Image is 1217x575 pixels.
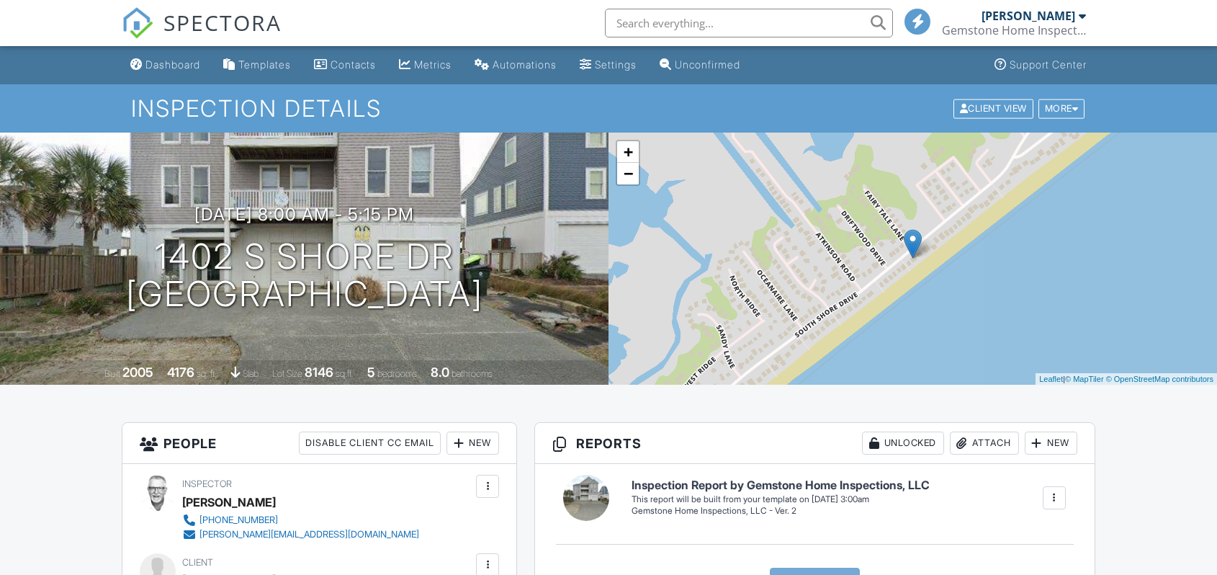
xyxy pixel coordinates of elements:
[393,52,457,79] a: Metrics
[167,365,194,380] div: 4176
[632,494,930,505] div: This report will be built from your template on [DATE] 3:00am
[595,58,637,71] div: Settings
[574,52,642,79] a: Settings
[1039,375,1063,383] a: Leaflet
[493,58,557,71] div: Automations
[299,432,441,455] div: Disable Client CC Email
[535,423,1095,464] h3: Reports
[194,205,414,224] h3: [DATE] 8:00 am - 5:15 pm
[446,432,499,455] div: New
[238,58,291,71] div: Templates
[605,9,893,37] input: Search everything...
[163,7,282,37] span: SPECTORA
[305,365,333,380] div: 8146
[131,96,1086,121] h1: Inspection Details
[632,479,930,492] h6: Inspection Report by Gemstone Home Inspections, LLC
[199,529,419,540] div: [PERSON_NAME][EMAIL_ADDRESS][DOMAIN_NAME]
[377,368,417,379] span: bedrooms
[104,368,120,379] span: Built
[1010,58,1087,71] div: Support Center
[199,514,278,526] div: [PHONE_NUMBER]
[632,505,930,517] div: Gemstone Home Inspections, LLC - Ver. 2
[122,7,153,39] img: The Best Home Inspection Software - Spectora
[942,23,1086,37] div: Gemstone Home Inspections, LLC
[654,52,746,79] a: Unconfirmed
[452,368,493,379] span: bathrooms
[431,365,449,380] div: 8.0
[182,513,419,527] a: [PHONE_NUMBER]
[367,365,375,380] div: 5
[145,58,200,71] div: Dashboard
[617,163,639,184] a: Zoom out
[243,368,259,379] span: slab
[126,238,483,314] h1: 1402 S Shore Dr [GEOGRAPHIC_DATA]
[331,58,376,71] div: Contacts
[469,52,562,79] a: Automations (Basic)
[272,368,302,379] span: Lot Size
[1025,432,1077,455] div: New
[122,423,516,464] h3: People
[308,52,382,79] a: Contacts
[182,527,419,542] a: [PERSON_NAME][EMAIL_ADDRESS][DOMAIN_NAME]
[1036,373,1217,385] div: |
[182,491,276,513] div: [PERSON_NAME]
[675,58,740,71] div: Unconfirmed
[122,365,153,380] div: 2005
[217,52,297,79] a: Templates
[952,102,1037,113] a: Client View
[122,19,282,50] a: SPECTORA
[1038,99,1085,118] div: More
[1065,375,1104,383] a: © MapTiler
[617,141,639,163] a: Zoom in
[336,368,354,379] span: sq.ft.
[982,9,1075,23] div: [PERSON_NAME]
[414,58,452,71] div: Metrics
[197,368,217,379] span: sq. ft.
[950,432,1019,455] div: Attach
[953,99,1033,118] div: Client View
[182,478,232,489] span: Inspector
[182,557,213,568] span: Client
[125,52,206,79] a: Dashboard
[989,52,1092,79] a: Support Center
[1106,375,1213,383] a: © OpenStreetMap contributors
[862,432,944,455] div: Unlocked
